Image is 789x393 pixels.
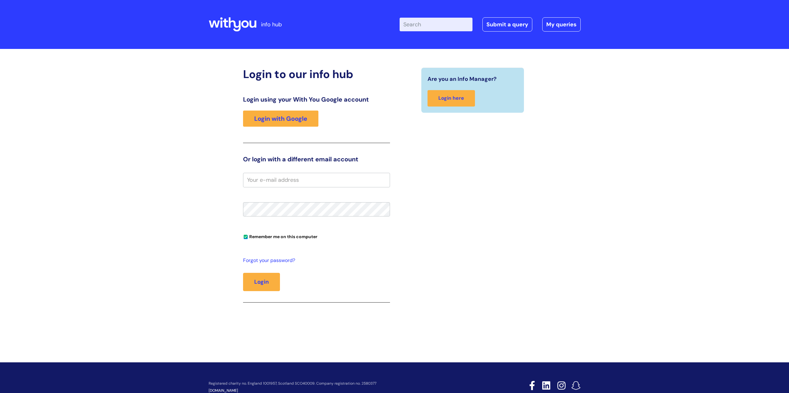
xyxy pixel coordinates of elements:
[243,68,390,81] h2: Login to our info hub
[244,235,248,239] input: Remember me on this computer
[428,74,497,84] span: Are you an Info Manager?
[243,155,390,163] h3: Or login with a different email account
[243,231,390,241] div: You can uncheck this option if you're logging in from a shared device
[209,388,238,393] a: [DOMAIN_NAME]
[209,382,485,386] p: Registered charity no. England 1001957, Scotland SCO40009. Company registration no. 2580377
[243,111,318,127] a: Login with Google
[243,233,317,239] label: Remember me on this computer
[243,256,387,265] a: Forgot your password?
[428,90,475,107] a: Login here
[261,20,282,29] p: info hub
[243,273,280,291] button: Login
[542,17,581,32] a: My queries
[400,18,472,31] input: Search
[243,173,390,187] input: Your e-mail address
[243,96,390,103] h3: Login using your With You Google account
[482,17,532,32] a: Submit a query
